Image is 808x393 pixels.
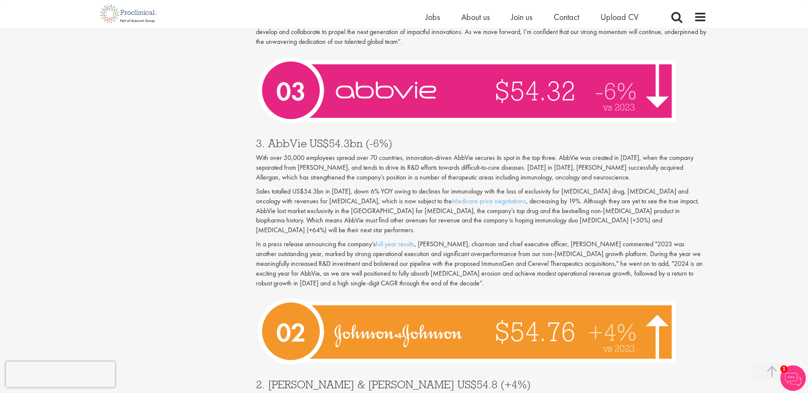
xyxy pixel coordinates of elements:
a: Jobs [426,11,440,23]
h3: 2. [PERSON_NAME] & [PERSON_NAME] US$54.8 (+4%) [256,379,707,390]
p: In a press release announcing the company’s , [PERSON_NAME], chairman and chief executive officer... [256,239,707,288]
iframe: reCAPTCHA [6,362,115,387]
img: Chatbot [780,365,806,391]
h3: 3. AbbVie US$54.3bn (-6%) [256,138,707,149]
a: Medicare price negotiations [452,196,526,205]
a: About us [461,11,490,23]
p: With over 50,000 employees spread over 70 countries, innovation-driven AbbVie secures its spot in... [256,153,707,182]
p: Sales totalled US$54.3bn in [DATE], down 6% YOY owing to declines for immunology with the loss of... [256,187,707,235]
a: Upload CV [601,11,638,23]
span: 1 [780,365,788,373]
a: Join us [511,11,532,23]
a: full year results [376,239,414,248]
a: Contact [554,11,579,23]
